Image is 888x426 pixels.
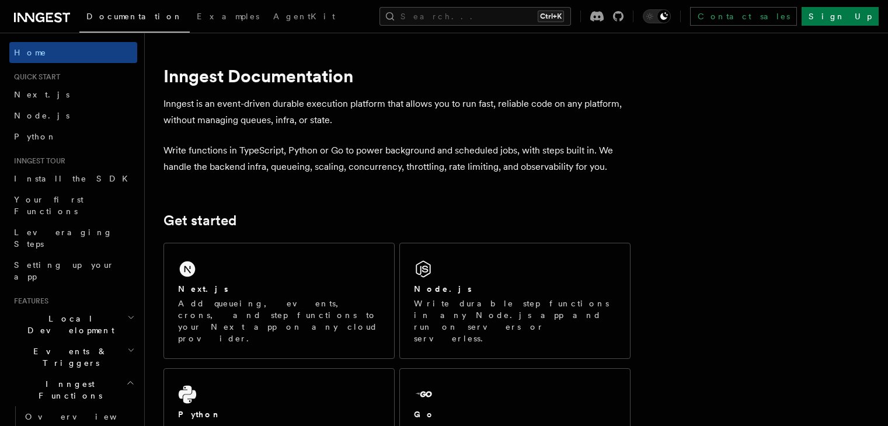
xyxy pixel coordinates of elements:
[14,195,83,216] span: Your first Functions
[14,174,135,183] span: Install the SDK
[9,378,126,401] span: Inngest Functions
[9,313,127,336] span: Local Development
[379,7,571,26] button: Search...Ctrl+K
[9,345,127,369] span: Events & Triggers
[9,296,48,306] span: Features
[14,260,114,281] span: Setting up your app
[9,84,137,105] a: Next.js
[25,412,145,421] span: Overview
[163,212,236,229] a: Get started
[538,11,564,22] kbd: Ctrl+K
[690,7,797,26] a: Contact sales
[86,12,183,21] span: Documentation
[9,105,137,126] a: Node.js
[79,4,190,33] a: Documentation
[9,42,137,63] a: Home
[9,72,60,82] span: Quick start
[9,341,137,373] button: Events & Triggers
[163,96,631,128] p: Inngest is an event-driven durable execution platform that allows you to run fast, reliable code ...
[9,373,137,406] button: Inngest Functions
[414,408,435,420] h2: Go
[9,156,65,166] span: Inngest tour
[9,254,137,287] a: Setting up your app
[9,189,137,222] a: Your first Functions
[178,408,221,420] h2: Python
[163,243,395,359] a: Next.jsAdd queueing, events, crons, and step functions to your Next app on any cloud provider.
[14,111,69,120] span: Node.js
[399,243,631,359] a: Node.jsWrite durable step functions in any Node.js app and run on servers or serverless.
[178,283,228,295] h2: Next.js
[163,65,631,86] h1: Inngest Documentation
[9,168,137,189] a: Install the SDK
[9,308,137,341] button: Local Development
[14,132,57,141] span: Python
[273,12,335,21] span: AgentKit
[266,4,342,32] a: AgentKit
[414,298,616,344] p: Write durable step functions in any Node.js app and run on servers or serverless.
[9,126,137,147] a: Python
[178,298,380,344] p: Add queueing, events, crons, and step functions to your Next app on any cloud provider.
[14,47,47,58] span: Home
[414,283,472,295] h2: Node.js
[14,228,113,249] span: Leveraging Steps
[9,222,137,254] a: Leveraging Steps
[163,142,631,175] p: Write functions in TypeScript, Python or Go to power background and scheduled jobs, with steps bu...
[197,12,259,21] span: Examples
[190,4,266,32] a: Examples
[802,7,879,26] a: Sign Up
[643,9,671,23] button: Toggle dark mode
[14,90,69,99] span: Next.js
